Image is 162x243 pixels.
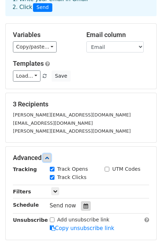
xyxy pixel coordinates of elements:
a: Copy unsubscribe link [50,225,114,231]
small: [PERSON_NAME][EMAIL_ADDRESS][DOMAIN_NAME] [13,112,131,118]
label: Track Opens [57,165,88,173]
span: Send now [50,202,76,209]
strong: Filters [13,189,31,194]
a: Copy/paste... [13,41,57,52]
h5: Variables [13,31,76,39]
label: UTM Codes [112,165,140,173]
label: Add unsubscribe link [57,216,110,224]
a: Templates [13,60,44,67]
iframe: Chat Widget [126,208,162,243]
strong: Tracking [13,166,37,172]
strong: Unsubscribe [13,217,48,223]
label: Track Clicks [57,174,87,181]
h5: Advanced [13,154,149,162]
small: [PERSON_NAME][EMAIL_ADDRESS][DOMAIN_NAME] [13,128,131,134]
small: [EMAIL_ADDRESS][DOMAIN_NAME] [13,120,93,126]
strong: Schedule [13,202,39,208]
span: Send [33,3,52,12]
h5: 3 Recipients [13,100,149,108]
a: Load... [13,70,40,82]
button: Save [52,70,70,82]
h5: Email column [86,31,149,39]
